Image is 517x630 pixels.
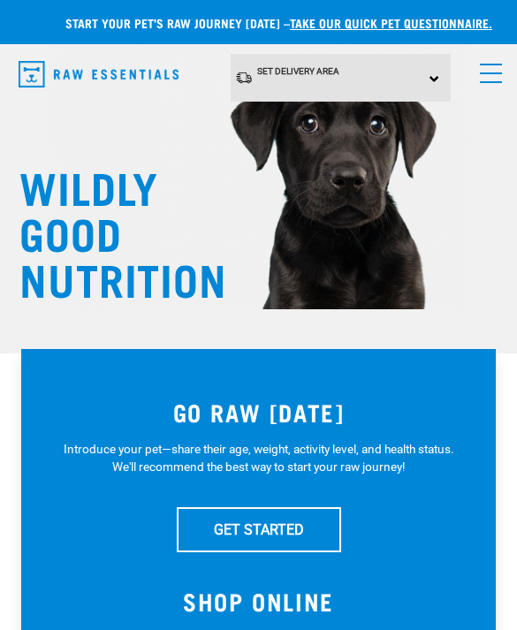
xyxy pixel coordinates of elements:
[57,588,460,615] h3: SHOP ONLINE
[235,71,253,85] img: van-moving.png
[290,19,492,26] a: take our quick pet questionnaire.
[19,163,196,300] h1: WILDLY GOOD NUTRITION
[57,398,460,426] h3: GO RAW [DATE]
[471,53,503,85] a: menu
[257,66,339,76] span: Set Delivery Area
[177,507,341,551] a: GET STARTED
[57,440,460,476] p: Introduce your pet—share their age, weight, activity level, and health status. We'll recommend th...
[19,61,179,87] img: Raw Essentials Logo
